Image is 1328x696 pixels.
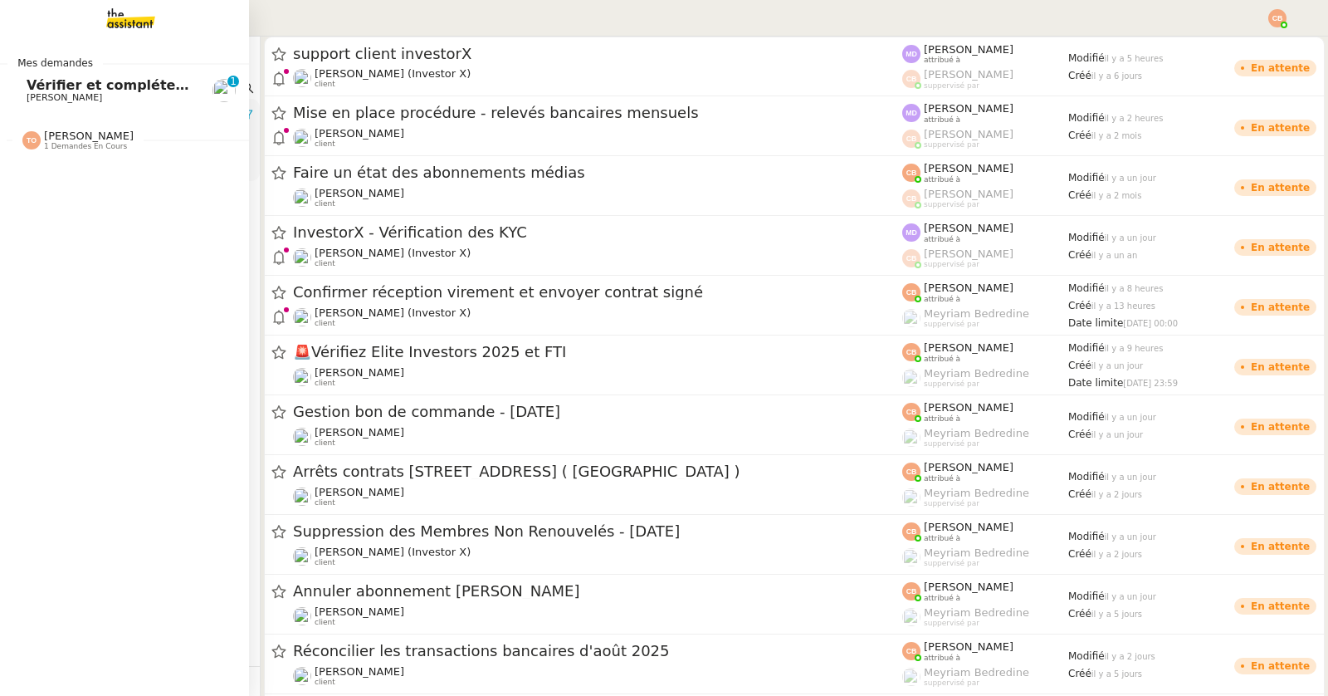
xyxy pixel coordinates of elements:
span: Modifié [1068,172,1105,184]
span: [PERSON_NAME] (Investor X) [315,67,471,80]
span: Date limite [1068,317,1123,329]
span: Meyriam Bedredine [924,367,1029,380]
span: il y a un jour [1091,361,1143,370]
img: users%2FPVo4U3nC6dbZZPS5thQt7kGWk8P2%2Favatar%2F1516997780130.jpeg [293,488,311,506]
app-user-label: attribué à [902,461,1068,483]
span: [PERSON_NAME] (Investor X) [315,546,471,558]
span: InvestorX - Vérification des KYC [293,225,902,240]
span: client [315,80,335,89]
span: [PERSON_NAME] (Investor X) [315,306,471,319]
app-user-label: attribué à [902,581,1068,602]
img: users%2FaellJyylmXSg4jqeVbanehhyYJm1%2Favatar%2Fprofile-pic%20(4).png [902,429,920,447]
app-user-label: suppervisé par [902,666,1068,688]
img: svg [902,283,920,301]
span: client [315,618,335,627]
span: client [315,678,335,687]
span: suppervisé par [924,140,979,149]
span: Mise en place procédure - relevés bancaires mensuels [293,105,902,120]
app-user-detailed-label: client [293,665,902,687]
div: En attente [1251,422,1310,432]
span: [PERSON_NAME] [924,43,1013,56]
span: Modifié [1068,591,1105,602]
span: Créé [1068,130,1091,141]
app-user-detailed-label: client [293,486,902,507]
span: Suppression des Membres Non Renouvelés - [DATE] [293,524,902,539]
div: En attente [1251,243,1310,252]
img: svg [902,189,920,208]
span: il y a un jour [1105,413,1156,422]
span: Arrêts contrats [STREET_ADDRESS] ( [GEOGRAPHIC_DATA] ) [293,464,902,479]
span: Créé [1068,608,1091,620]
img: users%2FUWPTPKITw0gpiMilXqRXG5g9gXH3%2Favatar%2F405ab820-17f5-49fd-8f81-080694535f4d [293,69,311,87]
img: users%2F9mvJqJUvllffspLsQzytnd0Nt4c2%2Favatar%2F82da88e3-d90d-4e39-b37d-dcb7941179ae [293,129,311,147]
img: svg [902,343,920,361]
span: Mes demandes [7,55,103,71]
app-user-label: suppervisé par [902,307,1068,329]
span: 🚨 [293,343,311,360]
span: 1 demandes en cours [44,142,127,151]
span: [PERSON_NAME] [44,130,134,142]
app-user-label: suppervisé par [902,487,1068,508]
img: svg [902,104,920,122]
app-user-label: attribué à [902,401,1068,423]
span: Créé [1068,189,1091,201]
img: users%2FrxcTinYCQST3nt3eRyMgQ024e422%2Favatar%2Fa0327058c7192f72952294e6843542370f7921c3.jpg [212,79,236,102]
span: Meyriam Bedredine [924,427,1029,439]
span: il y a 5 heures [1105,54,1164,63]
div: En attente [1251,302,1310,312]
img: users%2FrxcTinYCQST3nt3eRyMgQ024e422%2Favatar%2Fa0327058c7192f72952294e6843542370f7921c3.jpg [293,667,311,685]
img: svg [902,403,920,421]
app-user-detailed-label: client [293,546,902,567]
app-user-label: attribué à [902,282,1068,303]
span: [PERSON_NAME] [924,341,1013,354]
div: En attente [1251,63,1310,73]
span: Créé [1068,360,1091,371]
span: client [315,558,335,567]
span: suppervisé par [924,679,979,688]
span: Modifié [1068,232,1105,243]
span: [PERSON_NAME] [924,248,1013,260]
span: Créé [1068,429,1091,440]
span: Modifié [1068,52,1105,64]
img: users%2FUWPTPKITw0gpiMilXqRXG5g9gXH3%2Favatar%2F405ab820-17f5-49fd-8f81-080694535f4d [293,248,311,267]
app-user-detailed-label: client [293,605,902,627]
div: En attente [1251,482,1310,492]
img: svg [902,223,920,242]
span: il y a 9 heures [1105,344,1164,353]
span: [PERSON_NAME] [315,127,404,140]
span: client [315,199,335,208]
span: [PERSON_NAME] [924,282,1013,294]
app-user-detailed-label: client [293,187,902,208]
span: [PERSON_NAME] [924,521,1013,533]
span: Modifié [1068,282,1105,294]
span: [PERSON_NAME] [315,486,404,498]
img: users%2FDBF5gIzOT6MfpzgDQC7eMkIK8iA3%2Favatar%2Fd943ca6c-06ba-4e73-906b-d60e05e423d3 [293,368,311,386]
img: svg [902,582,920,600]
div: En attente [1251,601,1310,611]
span: client [315,319,335,328]
span: [PERSON_NAME] [315,605,404,618]
span: il y a un jour [1105,592,1156,601]
span: Créé [1068,249,1091,261]
span: client [315,259,335,268]
span: attribué à [924,355,960,364]
span: [PERSON_NAME] [315,187,404,199]
app-user-label: attribué à [902,222,1068,243]
span: Meyriam Bedredine [924,547,1029,559]
img: svg [22,131,41,149]
span: il y a 2 jours [1105,652,1155,661]
img: svg [902,522,920,541]
img: users%2FPVo4U3nC6dbZZPS5thQt7kGWk8P2%2Favatar%2F1516997780130.jpeg [293,607,311,625]
app-user-detailed-label: client [293,127,902,149]
span: [DATE] 23:59 [1123,379,1178,388]
div: En attente [1251,362,1310,372]
app-user-detailed-label: client [293,426,902,448]
span: Créé [1068,300,1091,311]
span: suppervisé par [924,200,979,209]
app-user-label: attribué à [902,162,1068,184]
span: Créé [1068,488,1091,500]
span: Modifié [1068,531,1105,542]
app-user-label: suppervisé par [902,367,1068,389]
span: [PERSON_NAME] [924,68,1013,81]
span: suppervisé par [924,619,979,628]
